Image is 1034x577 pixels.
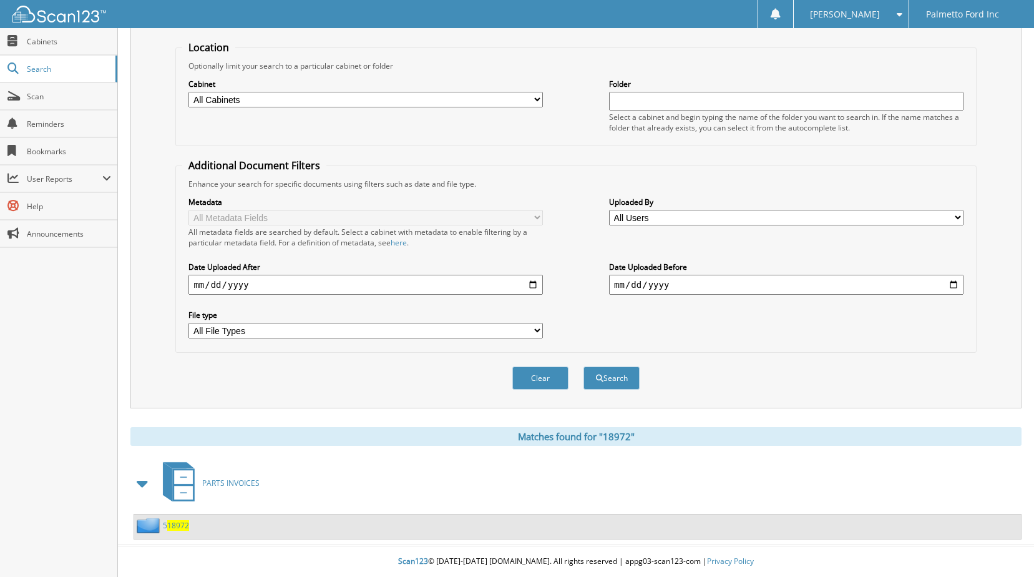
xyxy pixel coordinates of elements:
div: Matches found for "18972" [130,427,1022,446]
div: Select a cabinet and begin typing the name of the folder you want to search in. If the name match... [609,112,963,133]
div: © [DATE]-[DATE] [DOMAIN_NAME]. All rights reserved | appg03-scan123-com | [118,546,1034,577]
img: scan123-logo-white.svg [12,6,106,22]
label: Date Uploaded Before [609,262,963,272]
legend: Location [182,41,235,54]
label: Metadata [188,197,543,207]
span: User Reports [27,174,102,184]
span: Search [27,64,109,74]
label: Folder [609,79,963,89]
a: Privacy Policy [707,556,754,566]
label: Cabinet [188,79,543,89]
span: [PERSON_NAME] [810,11,880,18]
iframe: Chat Widget [972,517,1034,577]
legend: Additional Document Filters [182,159,326,172]
span: Cabinets [27,36,111,47]
span: Palmetto Ford Inc [926,11,999,18]
label: Date Uploaded After [188,262,543,272]
a: 518972 [163,520,189,531]
div: Enhance your search for specific documents using filters such as date and file type. [182,179,969,189]
span: Scan123 [398,556,428,566]
span: Reminders [27,119,111,129]
span: PARTS INVOICES [202,478,260,488]
div: Optionally limit your search to a particular cabinet or folder [182,61,969,71]
span: Help [27,201,111,212]
a: PARTS INVOICES [155,458,260,508]
button: Clear [512,367,568,390]
span: 18972 [167,520,189,531]
span: Scan [27,91,111,102]
button: Search [583,367,640,390]
input: end [609,275,963,295]
label: File type [188,310,543,320]
a: here [391,237,407,248]
label: Uploaded By [609,197,963,207]
span: Bookmarks [27,146,111,157]
span: Announcements [27,229,111,239]
img: folder2.png [137,518,163,533]
div: All metadata fields are searched by default. Select a cabinet with metadata to enable filtering b... [188,227,543,248]
input: start [188,275,543,295]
